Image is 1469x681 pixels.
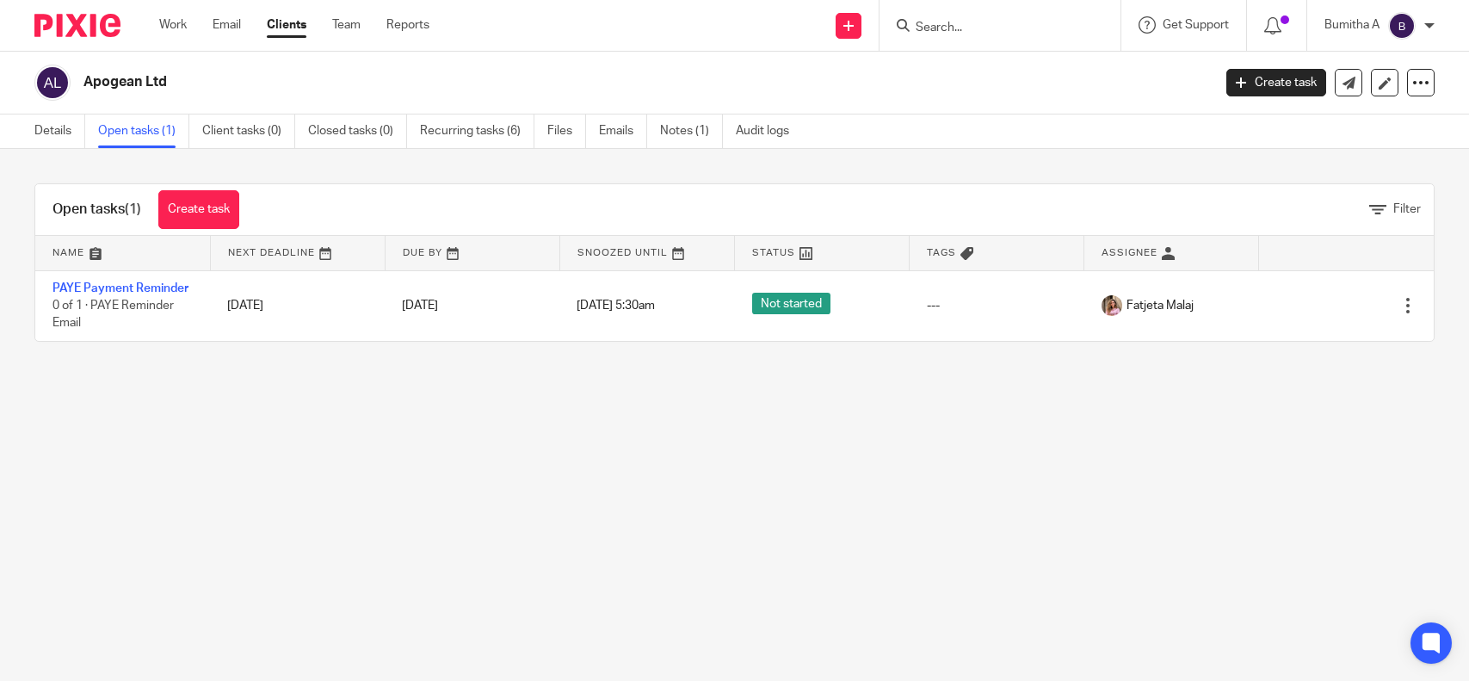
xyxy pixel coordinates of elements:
a: Audit logs [736,115,802,148]
span: Tags [927,248,956,257]
span: Snoozed Until [577,248,668,257]
span: Fatjeta Malaj [1126,297,1194,314]
a: Closed tasks (0) [308,115,407,148]
a: Work [159,16,187,34]
a: Files [547,115,586,148]
span: Get Support [1163,19,1229,31]
a: Emails [599,115,647,148]
span: Filter [1393,203,1421,215]
span: Status [752,248,795,257]
h2: Apogean Ltd [83,73,977,91]
div: --- [927,297,1067,314]
a: Create task [1226,69,1326,96]
img: svg%3E [1388,12,1416,40]
input: Search [914,21,1069,36]
img: Pixie [34,14,120,37]
a: Team [332,16,361,34]
img: MicrosoftTeams-image%20(5).png [1102,295,1122,316]
a: Recurring tasks (6) [420,115,534,148]
span: (1) [125,202,141,216]
span: [DATE] [402,300,438,312]
a: Clients [267,16,306,34]
p: Bumitha A [1324,16,1380,34]
span: Not started [752,293,830,314]
img: svg%3E [34,65,71,101]
a: Notes (1) [660,115,723,148]
td: [DATE] [210,270,385,341]
a: Open tasks (1) [98,115,189,148]
a: PAYE Payment Reminder [52,282,188,294]
a: Client tasks (0) [202,115,295,148]
a: Details [34,115,85,148]
a: Email [213,16,241,34]
a: Reports [386,16,429,34]
h1: Open tasks [52,201,141,219]
span: [DATE] 5:30am [577,300,655,312]
span: 0 of 1 · PAYE Reminder Email [52,300,174,330]
a: Create task [158,190,239,229]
